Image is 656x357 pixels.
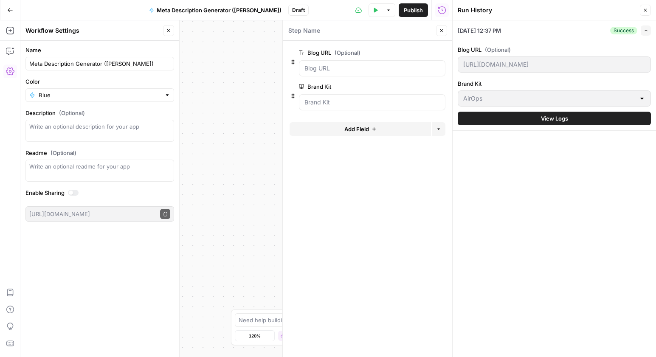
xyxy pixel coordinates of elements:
[304,98,440,107] input: Brand Kit
[259,204,417,229] div: Single OutputOutputEnd
[25,77,174,86] label: Color
[344,125,369,133] span: Add Field
[25,188,174,197] label: Enable Sharing
[144,3,287,17] button: Meta Description Generator ([PERSON_NAME])
[39,91,161,99] input: Blue
[304,64,440,73] input: Blog URL
[292,6,305,14] span: Draft
[25,26,160,35] div: Workflow Settings
[29,59,170,68] input: Untitled
[458,112,651,125] button: View Logs
[299,82,397,91] label: Brand Kit
[157,6,282,14] span: Meta Description Generator ([PERSON_NAME])
[458,26,501,35] span: [DATE] 12:37 PM
[249,332,261,339] span: 120%
[290,122,431,136] button: Add Field
[485,45,511,54] span: (Optional)
[541,114,568,123] span: View Logs
[25,46,174,54] label: Name
[299,48,397,57] label: Blog URL
[25,149,174,157] label: Readme
[399,3,428,17] button: Publish
[51,149,76,157] span: (Optional)
[25,109,174,117] label: Description
[463,94,635,103] input: AirOps
[335,48,360,57] span: (Optional)
[259,149,417,174] div: WorkflowInput SettingsInputs
[404,6,423,14] span: Publish
[458,79,651,88] label: Brand Kit
[458,45,651,54] label: Blog URL
[59,109,85,117] span: (Optional)
[610,27,637,34] div: Success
